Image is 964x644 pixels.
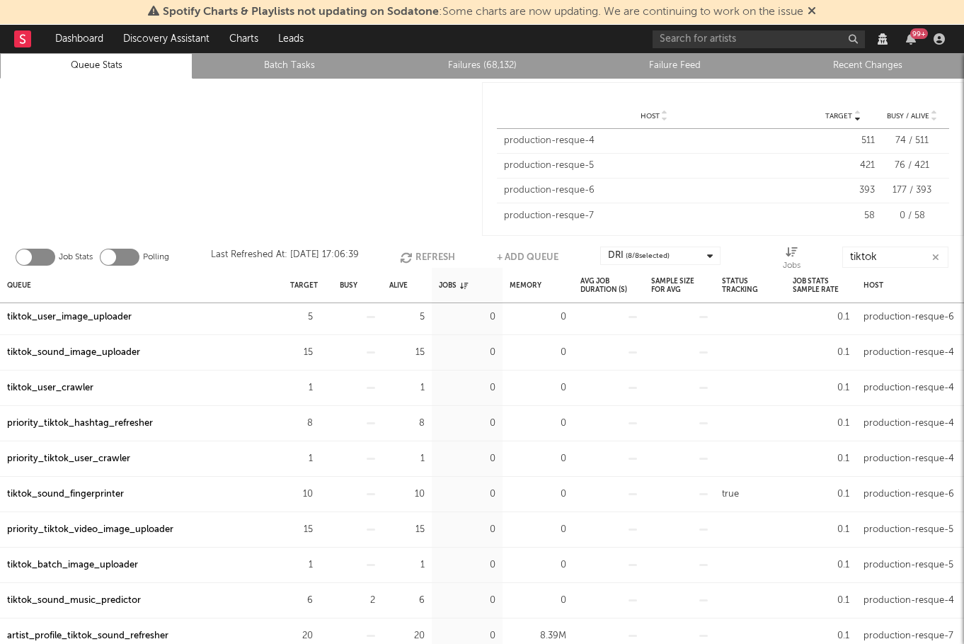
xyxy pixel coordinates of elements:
[811,209,875,223] div: 58
[439,270,468,300] div: Jobs
[863,415,954,432] div: production-resque-4
[340,270,357,300] div: Busy
[504,209,804,223] div: production-resque-7
[651,270,708,300] div: Sample Size For Avg
[439,344,495,361] div: 0
[290,380,313,397] div: 1
[290,521,313,538] div: 15
[863,344,954,361] div: production-resque-4
[641,112,660,120] span: Host
[653,30,865,48] input: Search for artists
[863,380,954,397] div: production-resque-4
[290,557,313,574] div: 1
[59,249,93,266] label: Job Stats
[7,451,130,468] a: priority_tiktok_user_crawler
[211,247,359,268] div: Last Refreshed At: [DATE] 17:06:39
[7,592,141,609] a: tiktok_sound_music_predictor
[290,309,313,326] div: 5
[910,28,928,39] div: 99 +
[7,415,153,432] a: priority_tiktok_hashtag_refresher
[783,247,801,273] div: Jobs
[842,247,948,268] input: Search...
[510,557,566,574] div: 0
[887,112,929,120] span: Busy / Alive
[863,521,953,538] div: production-resque-5
[811,134,875,148] div: 511
[808,6,816,18] span: Dismiss
[7,380,93,397] a: tiktok_user_crawler
[290,592,313,609] div: 6
[389,557,425,574] div: 1
[163,6,439,18] span: Spotify Charts & Playlists not updating on Sodatone
[290,415,313,432] div: 8
[811,183,875,198] div: 393
[793,486,849,503] div: 0.1
[811,159,875,173] div: 421
[439,486,495,503] div: 0
[389,309,425,326] div: 5
[389,270,408,300] div: Alive
[793,521,849,538] div: 0.1
[510,270,541,300] div: Memory
[793,309,849,326] div: 0.1
[340,592,375,609] div: 2
[439,380,495,397] div: 0
[389,592,425,609] div: 6
[863,592,954,609] div: production-resque-4
[863,486,954,503] div: production-resque-6
[290,344,313,361] div: 15
[394,57,570,74] a: Failures (68,132)
[825,112,852,120] span: Target
[882,134,942,148] div: 74 / 511
[510,309,566,326] div: 0
[793,415,849,432] div: 0.1
[504,159,804,173] div: production-resque-5
[863,309,954,326] div: production-resque-6
[113,25,219,53] a: Discovery Assistant
[219,25,268,53] a: Charts
[290,486,313,503] div: 10
[722,486,739,503] div: true
[580,270,637,300] div: Avg Job Duration (s)
[7,486,124,503] div: tiktok_sound_fingerprinter
[510,521,566,538] div: 0
[779,57,956,74] a: Recent Changes
[439,592,495,609] div: 0
[608,247,670,264] div: DRI
[863,451,954,468] div: production-resque-4
[45,25,113,53] a: Dashboard
[722,270,779,300] div: Status Tracking
[439,309,495,326] div: 0
[163,6,803,18] span: : Some charts are now updating. We are continuing to work on the issue
[7,521,173,538] div: priority_tiktok_video_image_uploader
[497,247,558,268] button: + Add Queue
[7,557,138,574] a: tiktok_batch_image_uploader
[626,247,670,264] span: ( 8 / 8 selected)
[389,344,425,361] div: 15
[793,592,849,609] div: 0.1
[200,57,377,74] a: Batch Tasks
[389,415,425,432] div: 8
[8,57,185,74] a: Queue Stats
[793,557,849,574] div: 0.1
[510,451,566,468] div: 0
[7,344,140,361] a: tiktok_sound_image_uploader
[439,521,495,538] div: 0
[510,486,566,503] div: 0
[882,209,942,223] div: 0 / 58
[510,344,566,361] div: 0
[389,451,425,468] div: 1
[504,183,804,198] div: production-resque-6
[882,183,942,198] div: 177 / 393
[389,486,425,503] div: 10
[7,309,132,326] a: tiktok_user_image_uploader
[906,33,916,45] button: 99+
[7,270,31,300] div: Queue
[586,57,763,74] a: Failure Feed
[793,380,849,397] div: 0.1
